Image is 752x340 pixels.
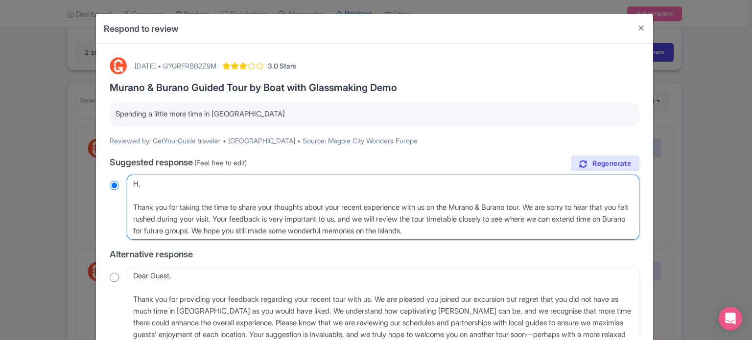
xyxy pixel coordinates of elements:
button: Close [630,14,653,42]
span: Alternative response [110,249,193,259]
h4: Respond to review [104,22,179,35]
span: (Feel free to edit) [194,159,247,167]
div: Open Intercom Messenger [719,307,742,330]
textarea: Dear Traveler, Thank you for taking the time to share your thoughts about your recent experience ... [127,175,639,240]
p: Spending a little more time in [GEOGRAPHIC_DATA] [116,109,634,120]
span: Regenerate [592,159,631,168]
a: Regenerate [571,156,639,172]
span: Suggested response [110,157,193,167]
h3: Murano & Burano Guided Tour by Boat with Glassmaking Demo [110,82,639,93]
img: GetYourGuide Logo [110,57,127,74]
p: Reviewed by: GetYourGuide traveler • [GEOGRAPHIC_DATA] • Source: Magpie City Wonders Europe [110,136,639,146]
div: [DATE] • GYGRFRBB2Z9M [135,61,216,71]
span: 3.0 Stars [268,61,296,71]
